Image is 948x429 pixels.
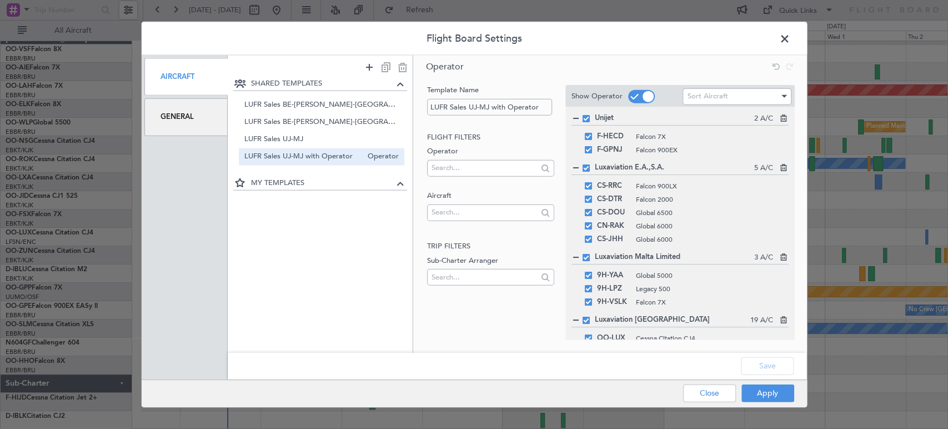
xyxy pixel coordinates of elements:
header: Flight Board Settings [142,22,807,56]
span: LUFR Sales UJ-MJ with Operator [244,151,362,163]
span: 9H-YAA [597,269,630,282]
div: Aircraft [144,58,228,96]
span: CN-RAK [597,220,630,233]
span: LUFR Sales BE-[PERSON_NAME]-[GEOGRAPHIC_DATA] with Operator [244,117,399,128]
span: 3 A/C [754,252,773,263]
span: Luxaviation E.A.,S.A. [595,162,754,173]
span: CS-RRC [597,179,630,193]
span: CS-DOU [597,206,630,220]
h2: Flight filters [427,132,554,143]
div: General [144,98,228,136]
span: Operator [426,61,464,73]
span: Sort Aircraft [687,91,728,101]
span: Unijet [595,113,754,124]
span: 5 A/C [754,163,773,174]
span: Falcon 900EX [636,145,789,155]
span: 9H-VSLK [597,296,630,309]
span: 9H-LPZ [597,282,630,296]
span: Cessna Citation CJ4 [636,333,789,343]
span: Luxaviation [GEOGRAPHIC_DATA] [595,315,750,326]
span: F-GPNJ [597,143,630,157]
span: Falcon 2000 [636,194,789,204]
span: Falcon 7X [636,297,789,307]
span: Legacy 500 [636,284,789,294]
label: Show Operator [571,91,623,102]
span: 19 A/C [750,315,773,326]
h2: Trip filters [427,241,554,252]
button: Close [683,384,736,402]
span: Operator [362,151,399,163]
span: Luxaviation Malta Limited [595,252,754,263]
span: LUFR Sales BE-[PERSON_NAME]-[GEOGRAPHIC_DATA] [244,99,399,111]
span: CS-DTR [597,193,630,206]
span: CS-JHH [597,233,630,246]
span: F-HECD [597,130,630,143]
label: Aircraft [427,191,554,202]
label: Operator [427,146,554,157]
span: 2 A/C [754,113,773,124]
span: Global 6000 [636,235,789,245]
span: SHARED TEMPLATES [251,78,394,89]
span: Global 5000 [636,271,789,281]
input: Search... [432,159,538,176]
input: Search... [432,204,538,221]
span: Global 6000 [636,221,789,231]
span: Falcon 900LX [636,181,789,191]
button: Apply [741,384,794,402]
span: OO-LUX [597,332,630,345]
span: MY TEMPLATES [251,177,394,188]
span: Global 6500 [636,208,789,218]
label: Template Name [427,85,554,96]
span: Falcon 7X [636,132,789,142]
label: Sub-Charter Arranger [427,255,554,266]
input: Search... [432,268,538,285]
span: LUFR Sales UJ-MJ [244,134,399,146]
